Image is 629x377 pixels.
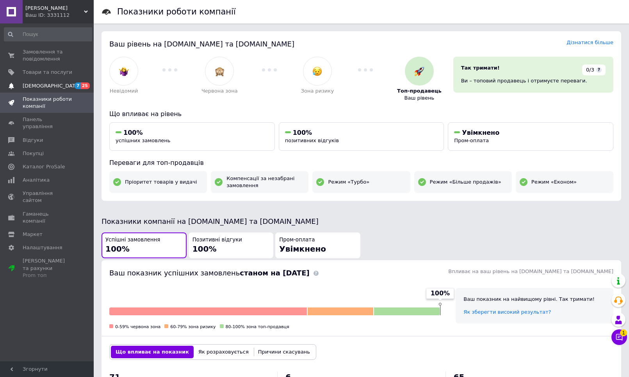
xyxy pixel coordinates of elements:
[201,88,238,95] span: Червона зона
[192,236,242,244] span: Позитивні відгуки
[463,296,606,303] div: Ваш показник на найвищому рівні. Так тримати!
[215,66,225,76] img: :see_no_evil:
[23,150,44,157] span: Покупці
[109,122,275,151] button: 100%успішних замовлень
[312,66,322,76] img: :disappointed_relieved:
[454,138,489,143] span: Пром-оплата
[23,48,72,63] span: Замовлення та повідомлення
[109,159,204,166] span: Переваги для топ-продавців
[123,129,143,136] span: 100%
[23,137,43,144] span: Відгуки
[448,268,613,274] span: Впливає на ваш рівень на [DOMAIN_NAME] та [DOMAIN_NAME]
[240,269,309,277] b: станом на [DATE]
[279,244,326,254] span: Увімкнено
[109,110,182,118] span: Що впливає на рівень
[23,190,72,204] span: Управління сайтом
[397,88,442,95] span: Топ-продавець
[116,138,170,143] span: успішних замовлень
[4,27,92,41] input: Пошук
[81,82,90,89] span: 25
[111,346,194,358] button: Що впливає на показник
[105,236,160,244] span: Успішні замовлення
[301,88,334,95] span: Зона ризику
[253,346,315,358] button: Причини скасувань
[23,231,43,238] span: Маркет
[102,232,187,259] button: Успішні замовлення100%
[279,236,315,244] span: Пром-оплата
[226,175,305,189] span: Компенсації за незабрані замовлення
[109,40,294,48] span: Ваш рівень на [DOMAIN_NAME] та [DOMAIN_NAME]
[620,329,627,336] span: 1
[431,289,450,298] span: 100%
[567,39,613,45] a: Дізнатися більше
[328,179,369,186] span: Режим «Турбо»
[293,129,312,136] span: 100%
[611,329,627,345] button: Чат з покупцем1
[279,122,444,151] button: 100%позитивних відгуків
[189,232,274,259] button: Позитивні відгуки100%
[414,66,424,76] img: :rocket:
[110,88,138,95] span: Невідомий
[23,116,72,130] span: Панель управління
[194,346,253,358] button: Як розраховується
[170,324,216,329] span: 60-79% зона ризику
[23,244,62,251] span: Налаштування
[23,96,72,110] span: Показники роботи компанії
[115,324,160,329] span: 0-59% червона зона
[462,129,499,136] span: Увімкнено
[125,179,197,186] span: Пріоритет товарів у видачі
[117,7,236,16] h1: Показники роботи компанії
[25,12,94,19] div: Ваш ID: 3331112
[23,177,50,184] span: Аналітика
[23,257,72,279] span: [PERSON_NAME] та рахунки
[23,272,72,279] div: Prom топ
[23,82,80,89] span: [DEMOGRAPHIC_DATA]
[461,65,500,71] span: Так тримати!
[75,82,81,89] span: 7
[430,179,501,186] span: Режим «Більше продажів»
[448,122,613,151] button: УвімкненоПром-оплата
[463,309,551,315] a: Як зберегти високий результат?
[23,211,72,225] span: Гаманець компанії
[582,64,606,75] div: 0/3
[102,217,319,225] span: Показники компанії на [DOMAIN_NAME] та [DOMAIN_NAME]
[461,77,606,84] div: Ви – топовий продавець і отримуєте переваги.
[226,324,289,329] span: 80-100% зона топ-продавця
[23,69,72,76] span: Товари та послуги
[275,232,360,259] button: Пром-оплатаУвімкнено
[25,5,84,12] span: ФОП Апанасенко В.М.
[285,138,339,143] span: позитивних відгуків
[105,244,130,254] span: 100%
[119,66,129,76] img: :woman-shrugging:
[404,95,435,102] span: Ваш рівень
[596,67,602,73] span: ?
[23,163,65,170] span: Каталог ProSale
[192,244,217,254] span: 100%
[531,179,577,186] span: Режим «Економ»
[109,269,310,277] span: Ваш показник успішних замовлень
